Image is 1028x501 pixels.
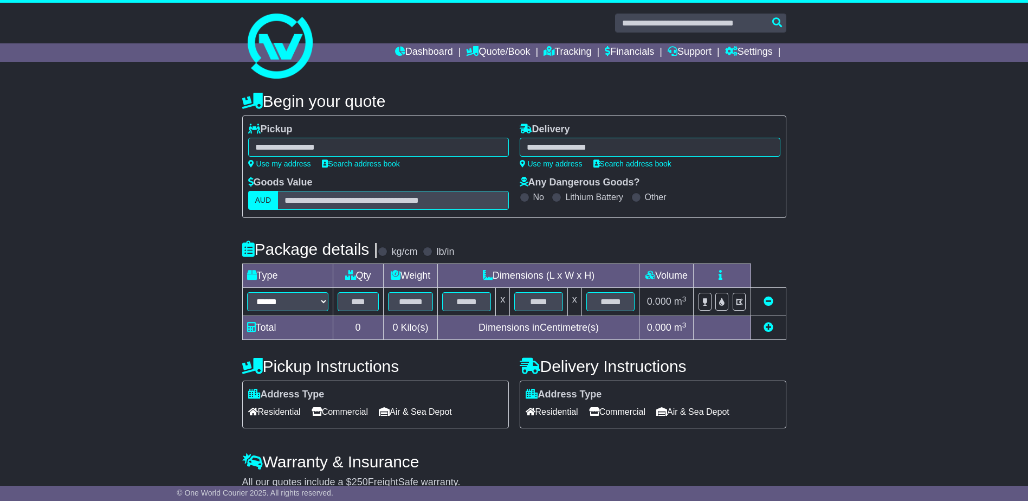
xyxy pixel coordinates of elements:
label: Delivery [520,124,570,136]
label: AUD [248,191,279,210]
td: 0 [333,316,383,340]
h4: Delivery Instructions [520,357,786,375]
h4: Begin your quote [242,92,786,110]
a: Settings [725,43,773,62]
label: lb/in [436,246,454,258]
td: Kilo(s) [383,316,438,340]
td: Volume [639,264,694,288]
h4: Warranty & Insurance [242,453,786,471]
span: 0.000 [647,296,671,307]
h4: Pickup Instructions [242,357,509,375]
a: Quote/Book [466,43,530,62]
span: 0.000 [647,322,671,333]
a: Support [668,43,712,62]
a: Use my address [248,159,311,168]
a: Search address book [593,159,671,168]
label: Other [645,192,667,202]
span: Commercial [312,403,368,420]
a: Remove this item [764,296,773,307]
span: Commercial [589,403,645,420]
a: Dashboard [395,43,453,62]
a: Financials [605,43,654,62]
span: Air & Sea Depot [379,403,452,420]
sup: 3 [682,321,687,329]
span: m [674,296,687,307]
a: Use my address [520,159,583,168]
sup: 3 [682,295,687,303]
label: Any Dangerous Goods? [520,177,640,189]
span: Residential [248,403,301,420]
td: x [496,288,510,316]
span: m [674,322,687,333]
td: Dimensions in Centimetre(s) [438,316,639,340]
label: Lithium Battery [565,192,623,202]
div: All our quotes include a $ FreightSafe warranty. [242,477,786,489]
td: Total [242,316,333,340]
label: Goods Value [248,177,313,189]
label: Pickup [248,124,293,136]
span: Residential [526,403,578,420]
td: Type [242,264,333,288]
label: Address Type [248,389,325,401]
label: No [533,192,544,202]
span: © One World Courier 2025. All rights reserved. [177,489,333,497]
h4: Package details | [242,240,378,258]
a: Tracking [544,43,591,62]
td: x [567,288,581,316]
a: Search address book [322,159,400,168]
span: 250 [352,477,368,487]
label: Address Type [526,389,602,401]
td: Dimensions (L x W x H) [438,264,639,288]
label: kg/cm [391,246,417,258]
td: Weight [383,264,438,288]
td: Qty [333,264,383,288]
span: Air & Sea Depot [656,403,729,420]
span: 0 [392,322,398,333]
a: Add new item [764,322,773,333]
